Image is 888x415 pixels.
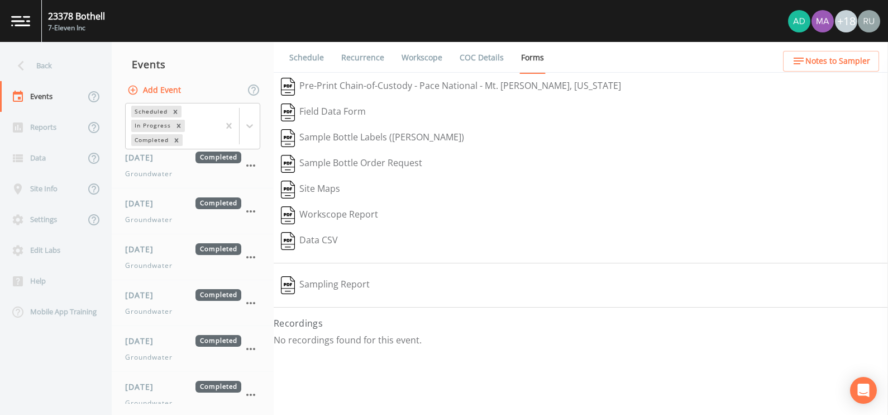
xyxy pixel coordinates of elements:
[281,78,295,96] img: svg%3e
[274,228,345,254] button: Data CSV
[112,326,274,372] a: [DATE]CompletedGroundwater
[519,42,546,74] a: Forms
[281,276,295,294] img: svg%3e
[125,261,173,271] span: Groundwater
[125,335,161,347] span: [DATE]
[274,100,373,125] button: Field Data Form
[125,197,161,209] span: [DATE]
[811,10,834,32] img: 1dfcfc97d86639da48d014db71795e43
[169,106,182,117] div: Remove Scheduled
[805,54,870,68] span: Notes to Sampler
[811,10,834,32] div: Marta Pentzke
[195,335,241,347] span: Completed
[112,50,274,78] div: Events
[125,352,173,362] span: Groundwater
[48,23,105,33] div: 7-Eleven Inc
[858,10,880,32] img: a5c06d64ce99e847b6841ccd0307af82
[281,103,295,121] img: svg%3e
[787,10,811,32] div: Adam Valenti
[125,215,173,225] span: Groundwater
[274,177,347,202] button: Site Maps
[195,152,241,163] span: Completed
[340,42,386,73] a: Recurrence
[112,280,274,326] a: [DATE]CompletedGroundwater
[281,206,295,224] img: svg%3e
[11,16,30,26] img: logo
[125,398,173,408] span: Groundwater
[125,381,161,393] span: [DATE]
[125,152,161,163] span: [DATE]
[125,243,161,255] span: [DATE]
[783,51,879,72] button: Notes to Sampler
[170,134,183,146] div: Remove Completed
[835,10,857,32] div: +18
[274,74,628,100] button: Pre-Print Chain-of-Custody - Pace National - Mt. [PERSON_NAME], [US_STATE]
[274,334,888,346] p: No recordings found for this event.
[131,120,173,131] div: In Progress
[112,143,274,188] a: [DATE]CompletedGroundwater
[125,80,185,101] button: Add Event
[48,10,105,23] div: 23378 Bothell
[195,243,241,255] span: Completed
[131,106,169,117] div: Scheduled
[112,234,274,280] a: [DATE]CompletedGroundwater
[125,306,173,317] span: Groundwater
[274,151,429,177] button: Sample Bottle Order Request
[195,197,241,209] span: Completed
[195,381,241,393] span: Completed
[125,169,173,179] span: Groundwater
[274,272,377,298] button: Sampling Report
[281,181,295,199] img: svg%3e
[850,377,877,404] div: Open Intercom Messenger
[281,232,295,250] img: svg%3e
[288,42,326,73] a: Schedule
[458,42,505,73] a: COC Details
[281,155,295,173] img: svg%3e
[274,202,385,228] button: Workscope Report
[173,120,185,131] div: Remove In Progress
[274,317,888,330] h4: Recordings
[131,134,170,146] div: Completed
[125,289,161,301] span: [DATE]
[400,42,444,73] a: Workscope
[281,129,295,147] img: svg%3e
[788,10,810,32] img: fe41657aa5e2a49a5332f6dbf9e7f4d2
[112,188,274,234] a: [DATE]CompletedGroundwater
[274,125,471,151] button: Sample Bottle Labels ([PERSON_NAME])
[195,289,241,301] span: Completed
